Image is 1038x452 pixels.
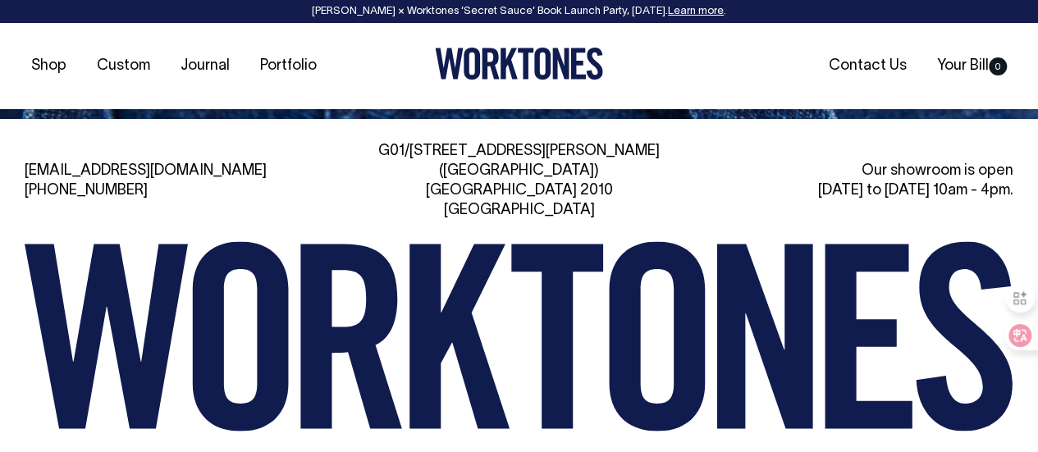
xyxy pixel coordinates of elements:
a: Portfolio [254,53,323,80]
a: [PHONE_NUMBER] [25,184,148,198]
a: Your Bill0 [931,53,1013,80]
a: [EMAIL_ADDRESS][DOMAIN_NAME] [25,164,267,178]
div: [PERSON_NAME] × Worktones ‘Secret Sauce’ Book Launch Party, [DATE]. . [16,6,1022,17]
a: Journal [174,53,236,80]
div: Our showroom is open [DATE] to [DATE] 10am - 4pm. [700,162,1013,201]
a: Custom [90,53,157,80]
a: Shop [25,53,73,80]
a: Learn more [668,7,724,16]
span: 0 [989,57,1007,75]
div: G01/[STREET_ADDRESS][PERSON_NAME] ([GEOGRAPHIC_DATA]) [GEOGRAPHIC_DATA] 2010 [GEOGRAPHIC_DATA] [363,142,676,221]
a: Contact Us [822,53,913,80]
